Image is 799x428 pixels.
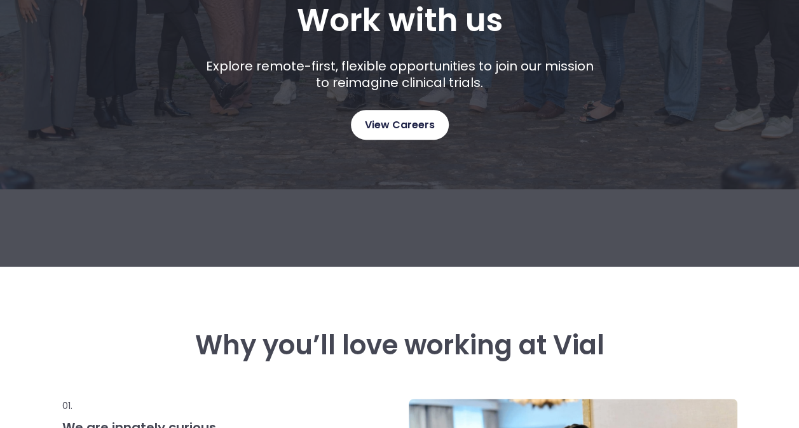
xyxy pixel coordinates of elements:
p: Explore remote-first, flexible opportunities to join our mission to reimagine clinical trials. [201,58,598,91]
h1: Work with us [297,2,503,39]
h3: Why you’ll love working at Vial [62,330,737,361]
span: View Careers [365,117,435,133]
a: View Careers [351,110,449,140]
p: 01. [62,399,356,413]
